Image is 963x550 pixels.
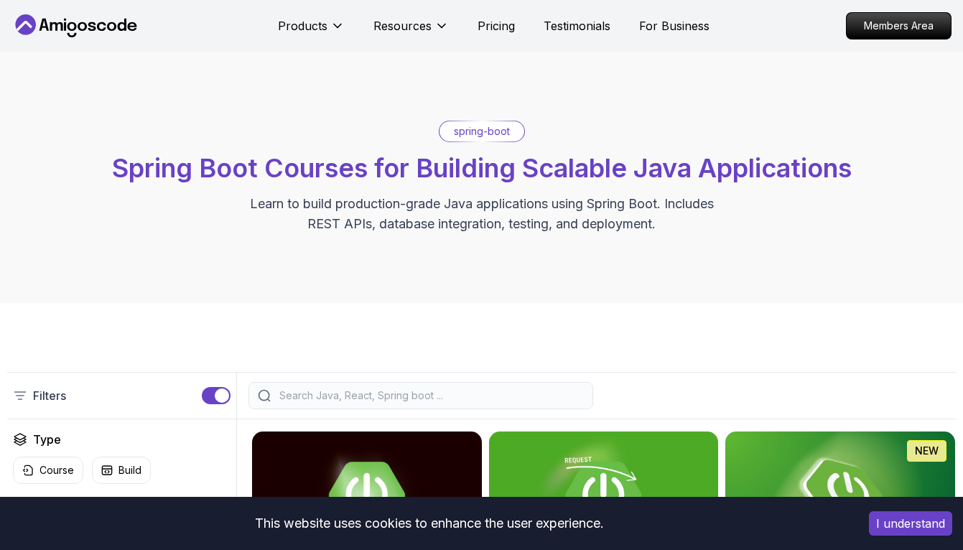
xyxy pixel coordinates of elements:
button: Course [13,457,83,484]
p: NEW [915,444,939,458]
div: This website uses cookies to enhance the user experience. [11,508,847,539]
a: Members Area [846,12,952,39]
span: Spring Boot Courses for Building Scalable Java Applications [112,152,852,184]
button: Resources [373,17,449,46]
p: Filters [33,387,66,404]
p: Build [118,463,141,477]
a: For Business [639,17,710,34]
a: Pricing [478,17,515,34]
p: Products [278,17,327,34]
p: spring-boot [454,124,510,139]
p: Members Area [847,13,951,39]
button: Accept cookies [869,511,952,536]
input: Search Java, React, Spring boot ... [276,388,584,403]
button: Build [92,457,151,484]
p: Learn to build production-grade Java applications using Spring Boot. Includes REST APIs, database... [241,194,723,234]
button: Products [278,17,345,46]
a: Testimonials [544,17,610,34]
p: Resources [373,17,432,34]
p: Course [39,463,74,477]
h2: Type [33,431,61,448]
